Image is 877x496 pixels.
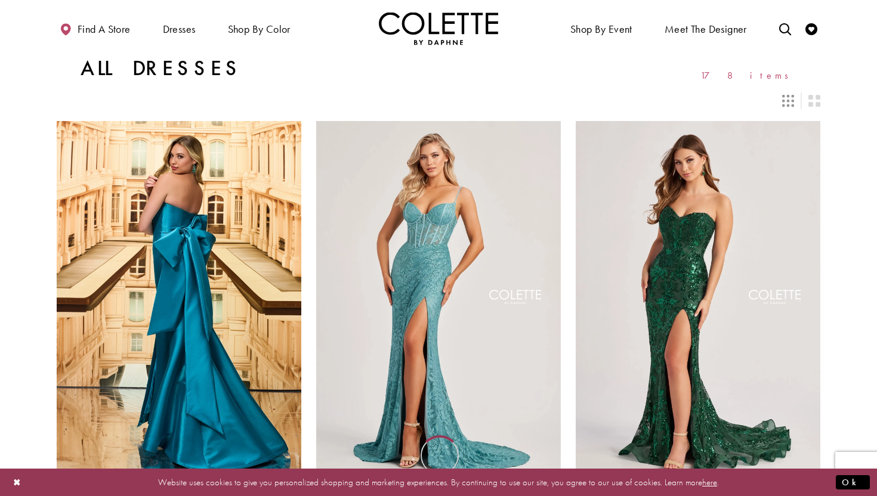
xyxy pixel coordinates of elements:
[379,12,498,45] a: Visit Home Page
[160,12,199,45] span: Dresses
[316,121,561,476] a: Visit Colette by Daphne Style No. CL8405 Page
[776,12,794,45] a: Toggle search
[86,474,791,490] p: Website uses cookies to give you personalized shopping and marketing experiences. By continuing t...
[57,12,133,45] a: Find a store
[81,57,242,80] h1: All Dresses
[78,23,131,35] span: Find a store
[379,12,498,45] img: Colette by Daphne
[836,475,870,489] button: Submit Dialog
[7,472,27,492] button: Close Dialog
[567,12,635,45] span: Shop By Event
[50,88,827,114] div: Layout Controls
[225,12,294,45] span: Shop by color
[662,12,750,45] a: Meet the designer
[802,12,820,45] a: Check Wishlist
[665,23,747,35] span: Meet the designer
[228,23,291,35] span: Shop by color
[576,121,820,476] a: Visit Colette by Daphne Style No. CL8440 Page
[570,23,632,35] span: Shop By Event
[702,476,717,488] a: here
[782,95,794,107] span: Switch layout to 3 columns
[163,23,196,35] span: Dresses
[808,95,820,107] span: Switch layout to 2 columns
[57,121,301,476] a: Visit Colette by Daphne Style No. CL8470 Page
[700,70,796,80] span: 178 items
